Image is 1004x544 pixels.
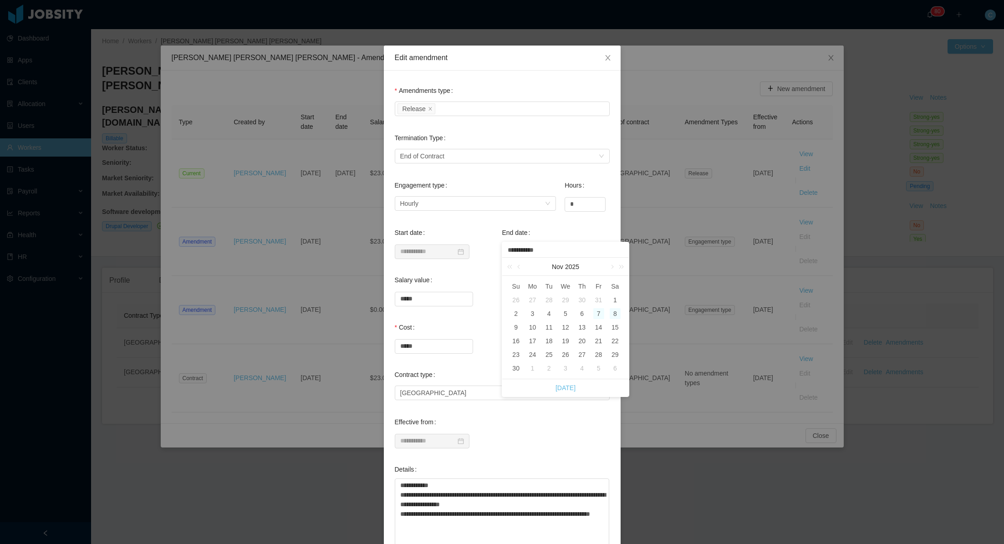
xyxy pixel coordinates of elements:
div: 3 [560,363,571,374]
td: November 22, 2025 [607,334,623,348]
div: 5 [593,363,604,374]
td: November 19, 2025 [557,334,574,348]
label: Engagement type [395,182,451,189]
div: 20 [576,336,587,346]
div: 30 [576,295,587,305]
th: Fri [590,280,606,293]
td: November 11, 2025 [541,320,557,334]
label: Termination Type [395,134,449,142]
td: November 3, 2025 [524,307,540,320]
td: November 24, 2025 [524,348,540,361]
i: icon: down [599,153,604,160]
button: Close [595,46,621,71]
td: November 4, 2025 [541,307,557,320]
div: 2 [544,363,555,374]
td: November 27, 2025 [574,348,590,361]
td: October 31, 2025 [590,293,606,307]
div: 4 [576,363,587,374]
span: Mo [524,282,540,290]
td: November 18, 2025 [541,334,557,348]
span: Th [574,282,590,290]
input: Amendments type [437,104,442,115]
div: 13 [576,322,587,333]
div: 15 [610,322,621,333]
div: USA [400,386,467,400]
td: December 3, 2025 [557,361,574,375]
div: 6 [576,308,587,319]
td: November 25, 2025 [541,348,557,361]
i: icon: close [604,54,612,61]
th: Mon [524,280,540,293]
label: Effective from [395,418,440,426]
td: November 10, 2025 [524,320,540,334]
td: November 13, 2025 [574,320,590,334]
div: 2 [510,308,521,319]
label: End date [502,229,534,236]
td: November 7, 2025 [590,307,606,320]
li: Release [398,103,435,114]
th: Sun [508,280,524,293]
td: November 28, 2025 [590,348,606,361]
div: 28 [593,349,604,360]
span: Sa [607,282,623,290]
td: November 2, 2025 [508,307,524,320]
span: End of Contract [400,149,444,163]
div: 29 [610,349,621,360]
td: November 17, 2025 [524,334,540,348]
label: Hours [565,182,588,189]
div: 10 [527,322,538,333]
td: November 1, 2025 [607,293,623,307]
i: icon: close [428,107,433,112]
div: 19 [560,336,571,346]
label: Amendments type [395,87,457,94]
td: November 23, 2025 [508,348,524,361]
td: December 6, 2025 [607,361,623,375]
input: Salary value [395,292,473,306]
div: 29 [560,295,571,305]
td: December 5, 2025 [590,361,606,375]
i: icon: calendar [458,438,464,444]
label: Cost [395,324,418,331]
div: 4 [544,308,555,319]
div: 1 [527,363,538,374]
div: 26 [560,349,571,360]
div: 28 [544,295,555,305]
a: 2025 [564,258,580,276]
div: 25 [544,349,555,360]
div: Release [403,104,426,114]
div: 18 [544,336,555,346]
td: October 26, 2025 [508,293,524,307]
div: 6 [610,363,621,374]
div: 14 [593,322,604,333]
td: November 20, 2025 [574,334,590,348]
td: November 9, 2025 [508,320,524,334]
td: November 5, 2025 [557,307,574,320]
label: Salary value [395,276,436,284]
div: 21 [593,336,604,346]
input: Hours [565,198,605,211]
th: Sat [607,280,623,293]
a: Next year (Control + right) [614,258,626,276]
td: October 30, 2025 [574,293,590,307]
span: Tu [541,282,557,290]
div: 24 [527,349,538,360]
div: 5 [560,308,571,319]
td: December 4, 2025 [574,361,590,375]
div: 12 [560,322,571,333]
td: November 14, 2025 [590,320,606,334]
div: 7 [593,308,604,319]
th: Tue [541,280,557,293]
td: October 27, 2025 [524,293,540,307]
th: Wed [557,280,574,293]
th: Thu [574,280,590,293]
a: Previous month (PageUp) [515,258,524,276]
a: Nov [551,258,564,276]
a: Next month (PageDown) [607,258,616,276]
input: Cost [395,340,473,353]
td: December 2, 2025 [541,361,557,375]
div: 3 [527,308,538,319]
td: November 29, 2025 [607,348,623,361]
div: 27 [527,295,538,305]
div: 11 [544,322,555,333]
a: Last year (Control + left) [505,258,517,276]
